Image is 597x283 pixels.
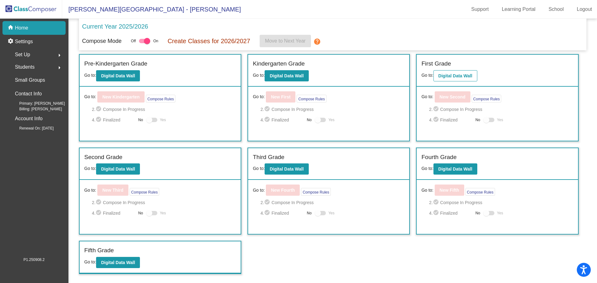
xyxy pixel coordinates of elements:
[95,199,103,206] mat-icon: check_circle
[265,38,306,43] span: Move to Next Year
[421,73,433,78] span: Go to:
[264,106,271,113] mat-icon: check_circle
[421,94,433,100] span: Go to:
[475,210,480,216] span: No
[270,167,303,171] b: Digital Data Wall
[92,116,135,124] span: 4. Finalized
[7,24,15,32] mat-icon: home
[440,188,459,193] b: New Fifth
[62,4,241,14] span: [PERSON_NAME][GEOGRAPHIC_DATA] - [PERSON_NAME]
[84,187,96,194] span: Go to:
[429,199,573,206] span: 2. Compose In Progress
[429,116,472,124] span: 4. Finalized
[433,116,440,124] mat-icon: check_circle
[15,50,30,59] span: Set Up
[438,73,472,78] b: Digital Data Wall
[146,95,175,103] button: Compose Rules
[307,117,312,123] span: No
[168,36,250,46] p: Create Classes for 2026/2027
[15,114,43,123] p: Account Info
[261,106,405,113] span: 2. Compose In Progress
[95,116,103,124] mat-icon: check_circle
[95,209,103,217] mat-icon: check_circle
[440,94,465,99] b: New Second
[313,38,321,45] mat-icon: help
[102,188,123,193] b: New Third
[92,209,135,217] span: 4. Finalized
[96,70,140,81] button: Digital Data Wall
[475,117,480,123] span: No
[84,166,96,171] span: Go to:
[15,63,35,71] span: Students
[497,209,503,217] span: Yes
[497,116,503,124] span: Yes
[56,52,63,59] mat-icon: arrow_right
[15,76,45,84] p: Small Groups
[433,106,440,113] mat-icon: check_circle
[264,116,271,124] mat-icon: check_circle
[15,24,28,32] p: Home
[131,38,136,44] span: Off
[96,257,140,268] button: Digital Data Wall
[264,199,271,206] mat-icon: check_circle
[138,117,143,123] span: No
[421,166,433,171] span: Go to:
[253,73,265,78] span: Go to:
[9,101,65,106] span: Primary: [PERSON_NAME]
[261,209,304,217] span: 4. Finalized
[433,163,477,175] button: Digital Data Wall
[264,209,271,217] mat-icon: check_circle
[15,38,33,45] p: Settings
[97,91,145,103] button: New Kindergarten
[160,116,166,124] span: Yes
[297,95,326,103] button: Compose Rules
[270,73,303,78] b: Digital Data Wall
[266,185,300,196] button: New Fourth
[84,259,96,264] span: Go to:
[138,210,143,216] span: No
[84,153,123,162] label: Second Grade
[101,260,135,265] b: Digital Data Wall
[84,59,147,68] label: Pre-Kindergarten Grade
[260,35,311,47] button: Move to Next Year
[92,106,236,113] span: 2. Compose In Progress
[261,199,405,206] span: 2. Compose In Progress
[271,188,295,193] b: New Fourth
[301,188,331,196] button: Compose Rules
[253,59,305,68] label: Kindergarten Grade
[84,94,96,100] span: Go to:
[9,106,62,112] span: Billing: [PERSON_NAME]
[421,153,456,162] label: Fourth Grade
[465,188,495,196] button: Compose Rules
[7,38,15,45] mat-icon: settings
[56,64,63,71] mat-icon: arrow_right
[433,70,477,81] button: Digital Data Wall
[438,167,472,171] b: Digital Data Wall
[101,73,135,78] b: Digital Data Wall
[497,4,541,14] a: Learning Portal
[92,199,236,206] span: 2. Compose In Progress
[472,95,501,103] button: Compose Rules
[435,185,464,196] button: New Fifth
[97,185,128,196] button: New Third
[82,37,122,45] p: Compose Mode
[433,199,440,206] mat-icon: check_circle
[544,4,569,14] a: School
[261,116,304,124] span: 4. Finalized
[271,94,290,99] b: New First
[421,187,433,194] span: Go to:
[435,91,470,103] button: New Second
[253,187,265,194] span: Go to:
[95,106,103,113] mat-icon: check_circle
[265,70,308,81] button: Digital Data Wall
[433,209,440,217] mat-icon: check_circle
[160,209,166,217] span: Yes
[96,163,140,175] button: Digital Data Wall
[9,126,53,131] span: Renewal On: [DATE]
[82,22,148,31] p: Current Year 2025/2026
[266,91,295,103] button: New First
[421,59,451,68] label: First Grade
[328,209,335,217] span: Yes
[466,4,494,14] a: Support
[253,166,265,171] span: Go to:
